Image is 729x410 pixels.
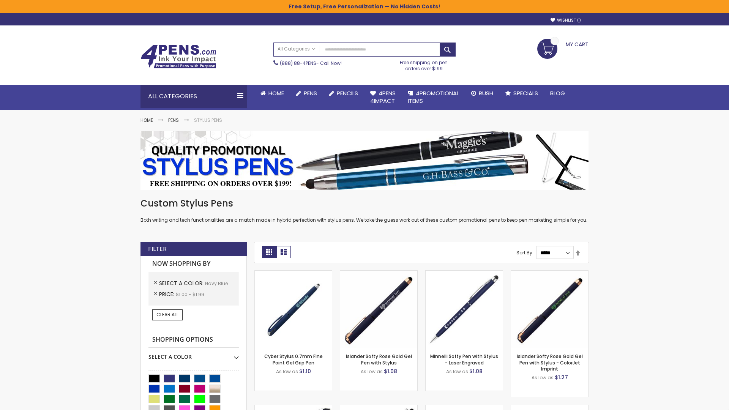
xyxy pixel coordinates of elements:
span: As low as [361,368,383,375]
a: Pens [290,85,323,102]
span: Navy Blue [205,280,228,287]
span: Rush [479,89,493,97]
a: Home [140,117,153,123]
span: $1.08 [469,367,483,375]
a: Islander Softy Rose Gold Gel Pen with Stylus - ColorJet Imprint [517,353,583,372]
strong: Filter [148,245,167,253]
a: Home [254,85,290,102]
span: $1.00 - $1.99 [176,291,204,298]
div: Both writing and tech functionalities are a match made in hybrid perfection with stylus pens. We ... [140,197,589,224]
img: Islander Softy Rose Gold Gel Pen with Stylus - ColorJet Imprint-Navy Blue [511,271,588,348]
a: Islander Softy Rose Gold Gel Pen with Stylus-Navy Blue [340,270,417,277]
span: Blog [550,89,565,97]
a: Cyber Stylus 0.7mm Fine Point Gel Grip Pen [264,353,323,366]
img: Minnelli Softy Pen with Stylus - Laser Engraved-Navy Blue [426,271,503,348]
span: Pencils [337,89,358,97]
span: As low as [446,368,468,375]
img: Stylus Pens [140,131,589,190]
span: Pens [304,89,317,97]
span: $1.27 [555,374,568,381]
strong: Stylus Pens [194,117,222,123]
img: Islander Softy Rose Gold Gel Pen with Stylus-Navy Blue [340,271,417,348]
a: Pens [168,117,179,123]
a: Islander Softy Rose Gold Gel Pen with Stylus - ColorJet Imprint-Navy Blue [511,270,588,277]
span: As low as [276,368,298,375]
img: 4Pens Custom Pens and Promotional Products [140,44,216,69]
div: All Categories [140,85,247,108]
div: Free shipping on pen orders over $199 [392,57,456,72]
label: Sort By [516,249,532,256]
a: Blog [544,85,571,102]
span: Price [159,290,176,298]
a: 4Pens4impact [364,85,402,110]
a: Wishlist [551,17,581,23]
span: Select A Color [159,279,205,287]
div: Select A Color [148,348,239,361]
a: Specials [499,85,544,102]
a: Minnelli Softy Pen with Stylus - Laser Engraved [430,353,498,366]
a: Pencils [323,85,364,102]
a: Minnelli Softy Pen with Stylus - Laser Engraved-Navy Blue [426,270,503,277]
span: $1.10 [299,367,311,375]
a: Rush [465,85,499,102]
a: (888) 88-4PENS [280,60,316,66]
a: Cyber Stylus 0.7mm Fine Point Gel Grip Pen-Navy Blue [255,270,332,277]
a: 4PROMOTIONALITEMS [402,85,465,110]
span: As low as [532,374,554,381]
h1: Custom Stylus Pens [140,197,589,210]
strong: Shopping Options [148,332,239,348]
span: Specials [513,89,538,97]
span: 4PROMOTIONAL ITEMS [408,89,459,105]
strong: Now Shopping by [148,256,239,272]
span: Home [268,89,284,97]
span: - Call Now! [280,60,342,66]
span: All Categories [278,46,316,52]
img: Cyber Stylus 0.7mm Fine Point Gel Grip Pen-Navy Blue [255,271,332,348]
a: Islander Softy Rose Gold Gel Pen with Stylus [346,353,412,366]
span: $1.08 [384,367,397,375]
span: 4Pens 4impact [370,89,396,105]
strong: Grid [262,246,276,258]
span: Clear All [156,311,178,318]
a: All Categories [274,43,319,55]
a: Clear All [152,309,183,320]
